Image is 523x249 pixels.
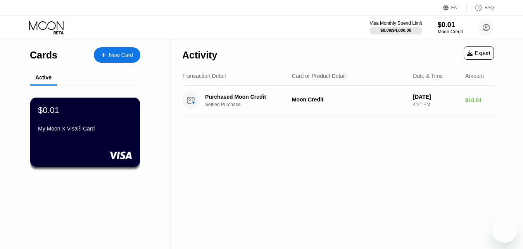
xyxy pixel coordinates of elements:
div: FAQ [467,4,494,12]
div: My Moon X Visa® Card [38,125,132,132]
div: Active [35,74,52,81]
div: Purchased Moon Credit [205,94,292,100]
div: EN [451,5,458,10]
div: Export [467,50,490,56]
div: 4:21 PM [413,102,459,107]
div: $10.01 [465,97,494,103]
div: Moon Credit [292,96,407,103]
div: New Card [94,47,140,63]
div: Purchased Moon CreditSettled PurchaseMoon Credit[DATE]4:21 PM$10.01 [182,86,494,115]
div: Transaction Detail [182,73,226,79]
div: Activity [182,50,217,61]
div: Amount [465,73,484,79]
div: $0.00 / $4,000.00 [380,28,411,33]
div: $0.01 [438,21,463,29]
div: $0.01 [38,105,59,115]
div: Card or Product Detail [292,73,346,79]
div: $0.01My Moon X Visa® Card [30,98,140,167]
div: New Card [109,52,133,58]
div: Date & Time [413,73,443,79]
div: Export [464,46,494,60]
div: Visa Monthly Spend Limit [369,21,422,26]
div: [DATE] [413,94,459,100]
iframe: Button to launch messaging window, conversation in progress [492,218,517,243]
div: $0.01Moon Credit [438,21,463,34]
div: EN [443,4,467,12]
div: FAQ [485,5,494,10]
div: Cards [30,50,57,61]
div: Visa Monthly Spend Limit$0.00/$4,000.00 [369,21,422,34]
div: Settled Purchase [205,102,298,107]
div: Moon Credit [438,29,463,34]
